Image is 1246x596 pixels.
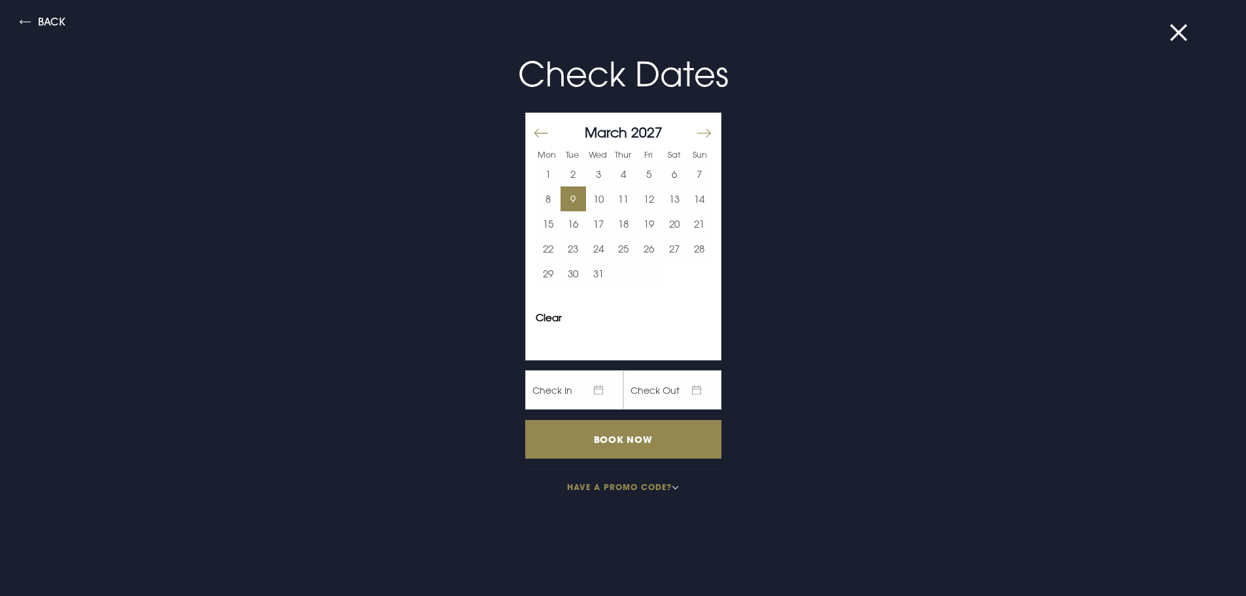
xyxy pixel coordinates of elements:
td: Choose Saturday, March 27, 2027 as your start date. [661,236,687,261]
td: Choose Tuesday, March 23, 2027 as your start date. [561,236,586,261]
button: 6 [661,162,687,186]
button: Back [20,16,65,31]
td: Choose Tuesday, March 16, 2027 as your start date. [561,211,586,236]
td: Choose Wednesday, March 17, 2027 as your start date. [586,211,612,236]
button: Move forward to switch to the next month. [695,120,711,147]
td: Choose Wednesday, March 31, 2027 as your start date. [586,261,612,286]
button: 11 [611,186,636,211]
button: Move backward to switch to the previous month. [533,120,549,147]
button: 14 [687,186,712,211]
button: 28 [687,236,712,261]
button: 9 [561,186,586,211]
button: 19 [636,211,662,236]
button: 29 [536,261,561,286]
td: Choose Friday, March 12, 2027 as your start date. [636,186,662,211]
button: 23 [561,236,586,261]
span: Check In [525,370,623,410]
td: Choose Tuesday, March 2, 2027 as your start date. [561,162,586,186]
span: Check Out [623,370,721,410]
td: Choose Thursday, March 4, 2027 as your start date. [611,162,636,186]
button: 8 [536,186,561,211]
button: 17 [586,211,612,236]
td: Choose Sunday, March 28, 2027 as your start date. [687,236,712,261]
button: 26 [636,236,662,261]
button: 2 [561,162,586,186]
td: Choose Thursday, March 18, 2027 as your start date. [611,211,636,236]
button: 24 [586,236,612,261]
button: 15 [536,211,561,236]
button: 27 [661,236,687,261]
td: Choose Sunday, March 7, 2027 as your start date. [687,162,712,186]
button: 12 [636,186,662,211]
td: Choose Monday, March 29, 2027 as your start date. [536,261,561,286]
button: 25 [611,236,636,261]
button: 22 [536,236,561,261]
button: 18 [611,211,636,236]
button: 4 [611,162,636,186]
td: Choose Sunday, March 14, 2027 as your start date. [687,186,712,211]
td: Choose Saturday, March 6, 2027 as your start date. [661,162,687,186]
td: Choose Monday, March 22, 2027 as your start date. [536,236,561,261]
td: Choose Monday, March 15, 2027 as your start date. [536,211,561,236]
td: Choose Friday, March 26, 2027 as your start date. [636,236,662,261]
td: Choose Tuesday, March 9, 2027 as your start date. [561,186,586,211]
td: Choose Friday, March 5, 2027 as your start date. [636,162,662,186]
td: Choose Wednesday, March 24, 2027 as your start date. [586,236,612,261]
td: Choose Friday, March 19, 2027 as your start date. [636,211,662,236]
button: 3 [586,162,612,186]
td: Choose Thursday, March 11, 2027 as your start date. [611,186,636,211]
span: 2027 [631,124,663,141]
button: 31 [586,261,612,286]
td: Choose Monday, March 1, 2027 as your start date. [536,162,561,186]
button: 1 [536,162,561,186]
button: Clear [536,313,562,323]
button: 7 [687,162,712,186]
td: Choose Saturday, March 20, 2027 as your start date. [661,211,687,236]
button: 30 [561,261,586,286]
td: Choose Sunday, March 21, 2027 as your start date. [687,211,712,236]
td: Choose Tuesday, March 30, 2027 as your start date. [561,261,586,286]
button: 5 [636,162,662,186]
td: Choose Monday, March 8, 2027 as your start date. [536,186,561,211]
td: Choose Thursday, March 25, 2027 as your start date. [611,236,636,261]
p: Check Dates [312,49,935,99]
span: March [585,124,627,141]
button: 10 [586,186,612,211]
button: Have a promo code? [525,469,721,504]
td: Choose Wednesday, March 3, 2027 as your start date. [586,162,612,186]
button: 16 [561,211,586,236]
button: 13 [661,186,687,211]
button: 21 [687,211,712,236]
td: Choose Wednesday, March 10, 2027 as your start date. [586,186,612,211]
button: 20 [661,211,687,236]
td: Choose Saturday, March 13, 2027 as your start date. [661,186,687,211]
input: Book Now [525,420,721,459]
